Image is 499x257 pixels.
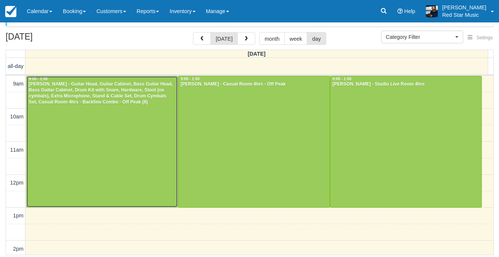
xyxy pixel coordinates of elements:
a: 9:00 - 1:00[PERSON_NAME] - Casual Room 4hrs - Off Peak [178,76,330,208]
span: [DATE] [248,51,266,57]
h2: [DATE] [6,32,100,46]
span: 1pm [13,213,24,219]
span: all-day [8,63,24,69]
a: 9:00 - 1:00[PERSON_NAME] - Guitar Head, Guitar Cabinet, Bass Guitar Head, Bass Guitar Cabinet, Dr... [26,76,178,208]
div: [PERSON_NAME] - Studio Live Room 4hrs [332,81,480,87]
span: 9:00 - 1:00 [181,77,200,81]
span: Category Filter [386,33,453,41]
span: 10am [10,114,24,120]
i: Help [397,9,403,14]
span: 2pm [13,246,24,252]
p: [PERSON_NAME] [442,4,486,11]
span: 9:00 - 1:00 [29,77,48,81]
button: [DATE] [210,32,238,45]
button: Settings [463,32,497,43]
span: Settings [477,35,493,40]
p: Red Star Music [442,11,486,19]
span: 9am [13,81,24,87]
button: week [284,32,308,45]
span: 12pm [10,180,24,186]
a: 9:00 - 1:00[PERSON_NAME] - Studio Live Room 4hrs [330,76,482,208]
button: Category Filter [381,31,463,43]
img: checkfront-main-nav-mini-logo.png [5,6,16,17]
button: day [307,32,326,45]
div: [PERSON_NAME] - Casual Room 4hrs - Off Peak [180,81,328,87]
button: month [259,32,285,45]
span: Help [404,8,415,14]
div: [PERSON_NAME] - Guitar Head, Guitar Cabinet, Bass Guitar Head, Bass Guitar Cabinet, Drum Kit with... [28,81,176,105]
span: 11am [10,147,24,153]
img: A1 [426,5,438,17]
span: 9:00 - 1:00 [333,77,352,81]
